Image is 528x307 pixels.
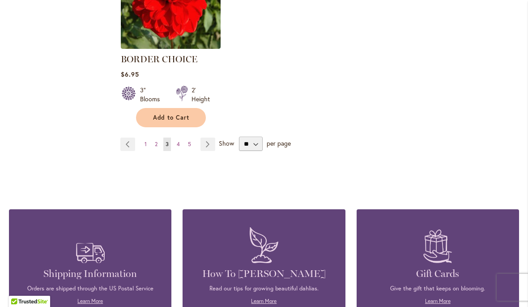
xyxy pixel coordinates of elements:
[77,298,103,304] a: Learn More
[22,285,158,293] p: Orders are shipped through the US Postal Service
[155,141,158,147] span: 2
[140,86,165,104] div: 3" Blooms
[196,268,332,280] h4: How To [PERSON_NAME]
[121,42,221,51] a: BORDER CHOICE
[145,141,147,147] span: 1
[219,139,234,147] span: Show
[370,285,506,293] p: Give the gift that keeps on blooming.
[425,298,451,304] a: Learn More
[175,138,182,151] a: 4
[7,275,32,300] iframe: Launch Accessibility Center
[196,285,332,293] p: Read our tips for growing beautiful dahlias.
[188,141,191,147] span: 5
[186,138,193,151] a: 5
[267,139,291,147] span: per page
[121,70,139,78] span: $6.95
[166,141,169,147] span: 3
[22,268,158,280] h4: Shipping Information
[153,138,160,151] a: 2
[121,54,197,65] a: BORDER CHOICE
[153,114,190,121] span: Add to Cart
[192,86,210,104] div: 2' Height
[136,108,206,127] button: Add to Cart
[177,141,180,147] span: 4
[370,268,506,280] h4: Gift Cards
[251,298,277,304] a: Learn More
[142,138,149,151] a: 1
